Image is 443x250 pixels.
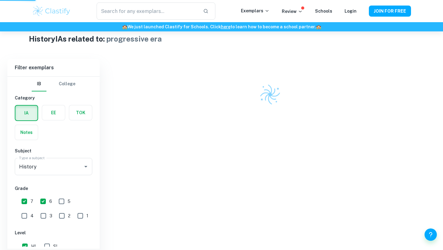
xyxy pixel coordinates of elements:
span: 🏫 [316,24,321,29]
h1: History IAs related to: [29,33,414,44]
a: here [221,24,230,29]
div: Filter type choice [32,77,75,91]
span: SL [53,243,58,250]
span: 4 [30,212,34,219]
p: Exemplars [241,7,269,14]
span: 6 [49,198,52,205]
span: 3 [50,212,52,219]
button: EE [42,105,65,120]
h6: We just launched Clastify for Schools. Click to learn how to become a school partner. [1,23,442,30]
span: 1 [86,212,88,219]
span: 5 [68,198,70,205]
button: IB [32,77,46,91]
span: 2 [68,212,70,219]
button: IA [15,106,38,120]
h6: Level [15,229,92,236]
h6: Filter exemplars [7,59,100,76]
a: Login [345,9,357,14]
img: Clastify logo [32,5,71,17]
button: College [59,77,75,91]
button: JOIN FOR FREE [369,6,411,17]
button: Notes [15,125,38,140]
span: HL [31,243,37,250]
h6: Subject [15,147,92,154]
a: Schools [315,9,332,14]
button: Help and Feedback [425,228,437,241]
img: Clastify logo [258,83,282,107]
input: Search for any exemplars... [97,2,198,20]
span: 🏫 [122,24,127,29]
p: Review [282,8,303,15]
span: 7 [30,198,33,205]
label: Type a subject [19,155,45,160]
span: progressive era [106,34,162,43]
h6: Category [15,95,92,101]
h6: Grade [15,185,92,192]
button: TOK [69,105,92,120]
button: Open [82,162,90,171]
